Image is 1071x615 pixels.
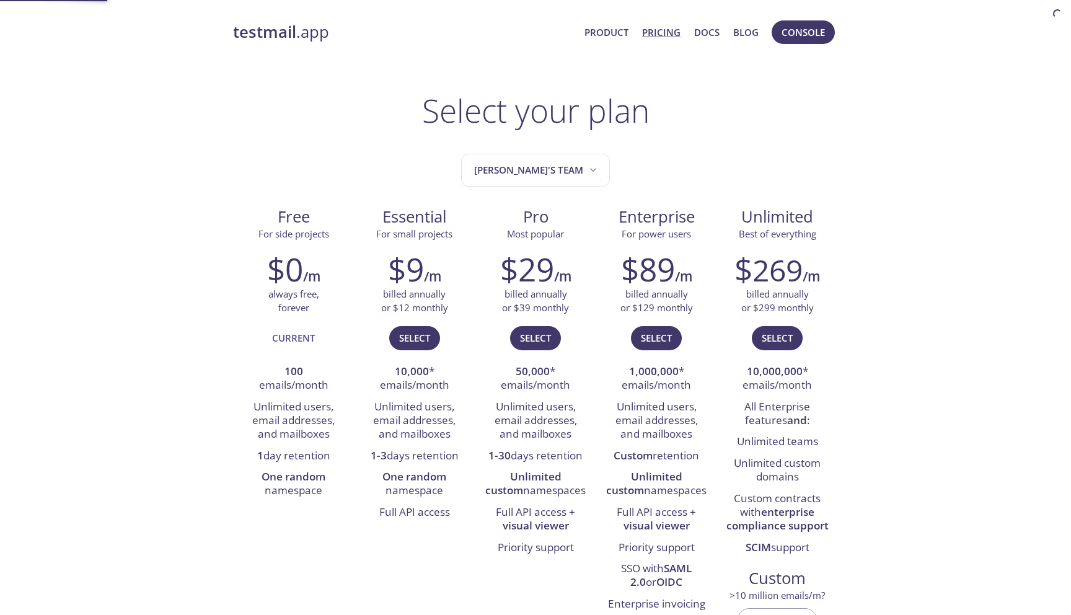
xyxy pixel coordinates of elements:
[484,361,586,397] li: * emails/month
[726,397,829,432] li: All Enterprise features :
[242,397,345,446] li: Unlimited users, email addresses, and mailboxes
[641,330,672,346] span: Select
[606,502,708,538] li: Full API access +
[503,518,569,533] strong: visual viewer
[484,538,586,559] li: Priority support
[363,446,465,467] li: days retention
[363,467,465,502] li: namespace
[727,568,828,589] span: Custom
[516,364,550,378] strong: 50,000
[242,446,345,467] li: day retention
[267,250,303,288] h2: $0
[584,24,628,40] a: Product
[500,250,554,288] h2: $29
[510,326,561,350] button: Select
[484,397,586,446] li: Unlimited users, email addresses, and mailboxes
[284,364,303,378] strong: 100
[741,288,814,314] p: billed annually or $299 monthly
[726,489,829,538] li: Custom contracts with
[606,594,708,615] li: Enterprise invoicing
[752,250,803,290] span: 269
[474,162,599,179] span: [PERSON_NAME]'s team
[364,206,465,228] span: Essential
[382,469,446,484] strong: One random
[752,326,803,350] button: Select
[520,330,551,346] span: Select
[782,24,825,40] span: Console
[363,397,465,446] li: Unlimited users, email addresses, and mailboxes
[242,361,345,397] li: emails/month
[258,228,329,240] span: For side projects
[484,467,586,502] li: namespaces
[606,446,708,467] li: retention
[734,250,803,288] h2: $
[629,364,679,378] strong: 1,000,000
[726,453,829,489] li: Unlimited custom domains
[242,467,345,502] li: namespace
[762,330,793,346] span: Select
[484,502,586,538] li: Full API access +
[399,330,430,346] span: Select
[622,228,691,240] span: For power users
[606,469,682,497] strong: Unlimited custom
[726,538,829,559] li: support
[257,448,263,462] strong: 1
[303,266,320,287] h6: /m
[606,559,708,594] li: SSO with or
[606,361,708,397] li: * emails/month
[747,364,803,378] strong: 10,000,000
[606,206,707,228] span: Enterprise
[675,266,692,287] h6: /m
[624,518,690,533] strong: visual viewer
[485,469,562,497] strong: Unlimited custom
[268,288,319,314] p: always free, forever
[484,446,586,467] li: days retention
[733,24,759,40] a: Blog
[694,24,720,40] a: Docs
[488,448,511,462] strong: 1-30
[726,361,829,397] li: * emails/month
[233,22,575,43] a: testmail.app
[363,361,465,397] li: * emails/month
[746,540,771,554] strong: SCIM
[614,448,653,462] strong: Custom
[772,20,835,44] button: Console
[606,467,708,502] li: namespaces
[381,288,448,314] p: billed annually or $12 monthly
[507,228,564,240] span: Most popular
[424,266,441,287] h6: /m
[606,538,708,559] li: Priority support
[803,266,820,287] h6: /m
[631,326,682,350] button: Select
[388,250,424,288] h2: $9
[485,206,586,228] span: Pro
[787,413,807,427] strong: and
[371,448,387,462] strong: 1-3
[739,228,816,240] span: Best of everything
[262,469,325,484] strong: One random
[656,575,682,589] strong: OIDC
[630,561,692,589] strong: SAML 2.0
[363,502,465,523] li: Full API access
[620,288,693,314] p: billed annually or $129 monthly
[554,266,571,287] h6: /m
[389,326,440,350] button: Select
[741,206,813,228] span: Unlimited
[243,206,344,228] span: Free
[642,24,681,40] a: Pricing
[395,364,429,378] strong: 10,000
[729,589,825,601] span: > 10 million emails/m?
[376,228,452,240] span: For small projects
[422,92,650,129] h1: Select your plan
[461,154,610,187] button: Rahul's team
[502,288,569,314] p: billed annually or $39 monthly
[606,397,708,446] li: Unlimited users, email addresses, and mailboxes
[621,250,675,288] h2: $89
[726,431,829,453] li: Unlimited teams
[726,505,829,533] strong: enterprise compliance support
[233,21,296,43] strong: testmail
